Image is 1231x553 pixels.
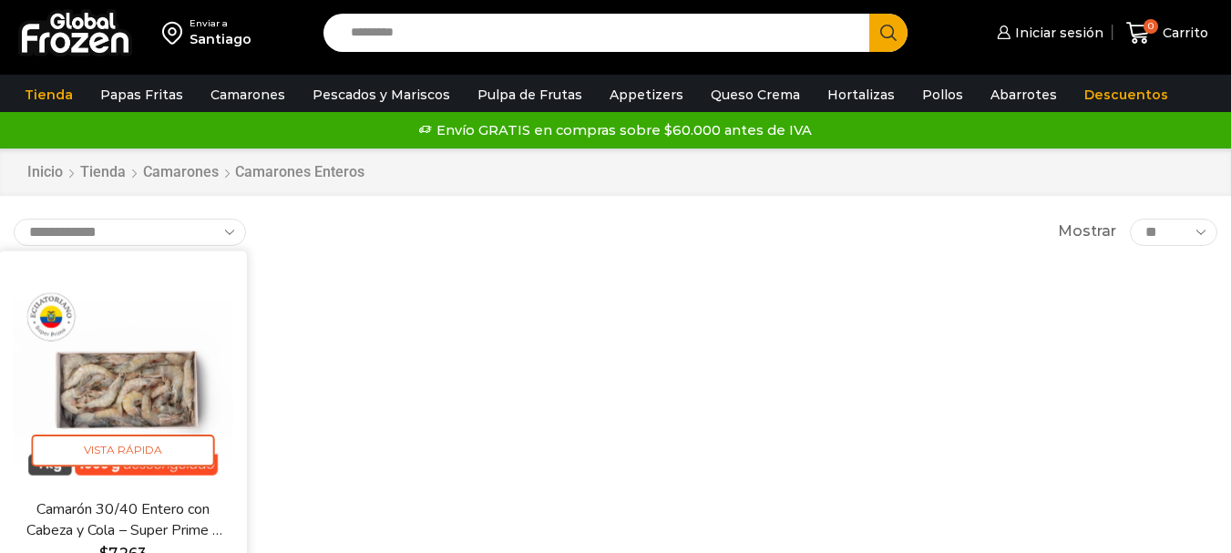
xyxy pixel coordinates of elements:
[235,163,364,180] h1: Camarones Enteros
[79,162,127,183] a: Tienda
[190,30,251,48] div: Santiago
[818,77,904,112] a: Hortalizas
[91,77,192,112] a: Papas Fritas
[981,77,1066,112] a: Abarrotes
[190,17,251,30] div: Enviar a
[15,77,82,112] a: Tienda
[1122,12,1213,55] a: 0 Carrito
[1144,19,1158,34] span: 0
[162,17,190,48] img: address-field-icon.svg
[1158,24,1208,42] span: Carrito
[303,77,459,112] a: Pescados y Mariscos
[24,498,222,541] a: Camarón 30/40 Entero con Cabeza y Cola – Super Prime – Caja 10 kg
[201,77,294,112] a: Camarones
[600,77,692,112] a: Appetizers
[913,77,972,112] a: Pollos
[1010,24,1103,42] span: Iniciar sesión
[26,162,64,183] a: Inicio
[14,219,246,246] select: Pedido de la tienda
[992,15,1103,51] a: Iniciar sesión
[468,77,591,112] a: Pulpa de Frutas
[32,435,215,466] span: Vista Rápida
[702,77,809,112] a: Queso Crema
[869,14,908,52] button: Search button
[1075,77,1177,112] a: Descuentos
[26,162,364,183] nav: Breadcrumb
[1058,221,1116,242] span: Mostrar
[142,162,220,183] a: Camarones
